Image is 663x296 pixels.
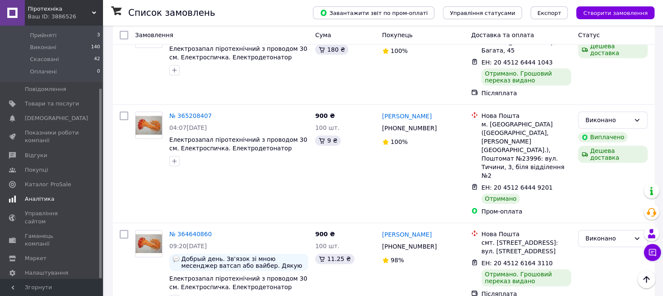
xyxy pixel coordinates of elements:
[25,269,68,277] span: Налаштування
[25,129,79,144] span: Показники роботи компанії
[315,124,339,131] span: 100 шт.
[28,5,92,13] span: Піротехніка
[135,32,173,38] span: Замовлення
[578,132,628,142] div: Виплачено
[169,45,307,61] a: Електрозапал піротехнічний з проводом 30 см. Електроспичка. Електродетонатор
[481,230,571,238] div: Нова Пошта
[481,260,553,267] span: ЕН: 20 4512 6164 3110
[578,146,648,163] div: Дешева доставка
[315,112,335,119] span: 900 ₴
[481,120,571,180] div: м. [GEOGRAPHIC_DATA] ([GEOGRAPHIC_DATA], [PERSON_NAME][GEOGRAPHIC_DATA].), Поштомат №23996: вул. ...
[391,138,408,145] span: 100%
[25,232,79,248] span: Гаманець компанії
[481,269,571,286] div: Отримано. Грошовий переказ видано
[576,6,654,19] button: Створити замовлення
[181,255,305,269] span: Добрый день. Зв'язок зі мною месенджер ватсап або вайбер. Дякую
[382,112,432,120] a: [PERSON_NAME]
[128,8,215,18] h1: Список замовлень
[135,111,162,139] a: Фото товару
[28,13,103,21] div: Ваш ID: 3886526
[173,255,180,262] img: :speech_balloon:
[25,85,66,93] span: Повідомлення
[25,100,79,108] span: Товари та послуги
[320,9,427,17] span: Завантажити звіт по пром-оплаті
[25,255,47,262] span: Маркет
[481,68,571,85] div: Отримано. Грошовий переказ видано
[25,210,79,225] span: Управління сайтом
[25,114,88,122] span: [DEMOGRAPHIC_DATA]
[578,32,600,38] span: Статус
[136,234,162,253] img: Фото товару
[450,10,515,16] span: Управління статусами
[391,257,404,264] span: 98%
[380,240,439,252] div: [PHONE_NUMBER]
[97,68,100,76] span: 0
[25,152,47,159] span: Відгуки
[568,9,654,16] a: Створити замовлення
[481,238,571,255] div: смт. [STREET_ADDRESS]: вул. [STREET_ADDRESS]
[97,32,100,39] span: 3
[380,122,439,134] div: [PHONE_NUMBER]
[644,244,661,261] button: Чат з покупцем
[30,32,56,39] span: Прийняті
[481,207,571,216] div: Пром-оплата
[169,136,307,152] a: Електрозапал піротехнічний з проводом 30 см. Електроспичка. Електродетонатор
[481,59,553,66] span: ЕН: 20 4512 6444 1043
[391,47,408,54] span: 100%
[537,10,561,16] span: Експорт
[382,230,432,239] a: [PERSON_NAME]
[94,56,100,63] span: 42
[169,112,212,119] a: № 365208407
[585,115,630,125] div: Виконано
[481,111,571,120] div: Нова Пошта
[169,231,212,237] a: № 364640860
[315,32,331,38] span: Cума
[530,6,568,19] button: Експорт
[315,254,354,264] div: 11.25 ₴
[136,116,162,135] img: Фото товару
[443,6,522,19] button: Управління статусами
[25,166,48,174] span: Покупці
[169,243,207,249] span: 09:20[DATE]
[583,10,648,16] span: Створити замовлення
[30,56,59,63] span: Скасовані
[585,234,630,243] div: Виконано
[637,270,655,288] button: Наверх
[30,68,57,76] span: Оплачені
[315,44,348,55] div: 180 ₴
[315,243,339,249] span: 100 шт.
[313,6,434,19] button: Завантажити звіт по пром-оплаті
[169,124,207,131] span: 04:07[DATE]
[25,181,71,188] span: Каталог ProSale
[481,89,571,97] div: Післяплата
[471,32,534,38] span: Доставка та оплата
[481,184,553,191] span: ЕН: 20 4512 6444 9201
[169,275,307,290] a: Електрозапал піротехнічний з проводом 30 см. Електроспичка. Електродетонатор
[315,231,335,237] span: 900 ₴
[382,32,413,38] span: Покупець
[481,193,520,204] div: Отримано
[91,44,100,51] span: 140
[25,195,54,203] span: Аналітика
[135,230,162,257] a: Фото товару
[30,44,56,51] span: Виконані
[578,41,648,58] div: Дешева доставка
[315,135,341,146] div: 9 ₴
